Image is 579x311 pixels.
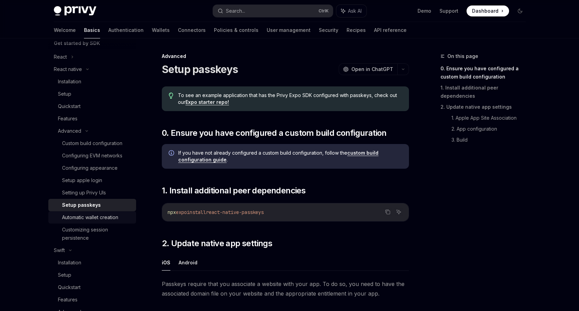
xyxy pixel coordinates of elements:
a: Configuring EVM networks [48,149,136,162]
a: 2. App configuration [451,123,531,134]
button: Toggle dark mode [515,5,526,16]
a: Setup [48,269,136,281]
span: install [187,209,206,215]
div: Setup [58,90,71,98]
button: Android [179,254,197,271]
div: Configuring EVM networks [62,152,122,160]
a: API reference [374,22,407,38]
a: Quickstart [48,281,136,294]
div: React [54,53,67,61]
a: Setup passkeys [48,199,136,211]
button: Search...CtrlK [213,5,333,17]
button: Ask AI [394,207,403,216]
a: 3. Build [451,134,531,145]
span: If you have not already configured a custom build configuration, follow the . [178,149,402,163]
div: Setup [58,271,71,279]
a: Features [48,294,136,306]
div: Features [58,296,77,304]
a: Installation [48,256,136,269]
a: Features [48,112,136,125]
a: Connectors [178,22,206,38]
a: Custom build configuration [48,137,136,149]
span: 1. Install additional peer dependencies [162,185,306,196]
span: Open in ChatGPT [351,66,393,73]
span: npx [168,209,176,215]
a: User management [267,22,311,38]
button: Open in ChatGPT [339,63,397,75]
a: Welcome [54,22,76,38]
div: Automatic wallet creation [62,213,118,222]
a: Setting up Privy UIs [48,187,136,199]
span: Ask AI [348,8,362,14]
a: Security [319,22,338,38]
a: Quickstart [48,100,136,112]
span: Dashboard [472,8,498,14]
div: Installation [58,259,81,267]
div: Setup apple login [62,176,102,184]
a: Configuring appearance [48,162,136,174]
div: Features [58,115,77,123]
span: react-native-passkeys [206,209,264,215]
span: To see an example application that has the Privy Expo SDK configured with passkeys, check out our [178,92,402,106]
div: Search... [226,7,245,15]
div: Advanced [58,127,81,135]
a: Recipes [347,22,366,38]
a: Customizing session persistence [48,224,136,244]
a: 1. Install additional peer dependencies [441,82,531,101]
div: Customizing session persistence [62,226,132,242]
button: iOS [162,254,170,271]
a: Wallets [152,22,170,38]
a: Expo starter repo! [185,99,229,105]
button: Ask AI [336,5,366,17]
div: Setup passkeys [62,201,101,209]
div: Configuring appearance [62,164,118,172]
span: 0. Ensure you have configured a custom build configuration [162,128,387,139]
h1: Setup passkeys [162,63,238,75]
div: Setting up Privy UIs [62,189,106,197]
svg: Info [169,150,176,157]
a: Automatic wallet creation [48,211,136,224]
button: Copy the contents from the code block [383,207,392,216]
div: Installation [58,77,81,86]
svg: Tip [169,93,173,99]
img: dark logo [54,6,96,16]
span: expo [176,209,187,215]
a: 0. Ensure you have configured a custom build configuration [441,63,531,82]
a: Dashboard [467,5,509,16]
a: Authentication [108,22,144,38]
span: 2. Update native app settings [162,238,273,249]
span: Passkeys require that you associate a website with your app. To do so, you need to have the assoc... [162,279,409,298]
a: Setup apple login [48,174,136,187]
a: Installation [48,75,136,88]
div: Custom build configuration [62,139,122,147]
div: Quickstart [58,283,81,291]
a: 2. Update native app settings [441,101,531,112]
a: Support [439,8,458,14]
span: Ctrl K [318,8,329,14]
a: Basics [84,22,100,38]
span: On this page [447,52,478,60]
div: Quickstart [58,102,81,110]
div: Swift [54,246,65,254]
a: Setup [48,88,136,100]
a: Demo [418,8,431,14]
a: Policies & controls [214,22,258,38]
div: Advanced [162,53,409,60]
a: 1. Apple App Site Association [451,112,531,123]
div: React native [54,65,82,73]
